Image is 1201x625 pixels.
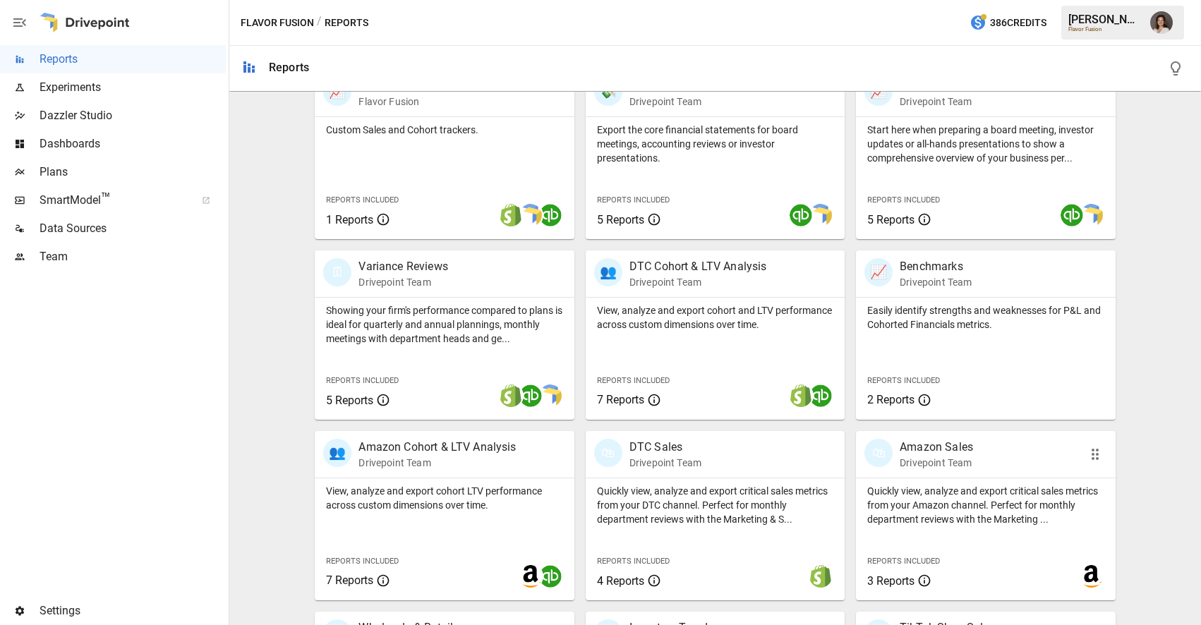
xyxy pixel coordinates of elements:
span: Dashboards [40,135,226,152]
img: quickbooks [519,384,542,407]
span: 4 Reports [597,574,644,588]
img: smart model [519,204,542,226]
span: Reports Included [326,376,399,385]
p: DTC Sales [629,439,701,456]
img: shopify [809,565,832,588]
div: 📈 [864,78,893,106]
span: 1 Reports [326,213,373,226]
p: Benchmarks [900,258,972,275]
img: amazon [519,565,542,588]
img: quickbooks [809,384,832,407]
p: Quickly view, analyze and export critical sales metrics from your DTC channel. Perfect for monthl... [597,484,833,526]
span: 7 Reports [326,574,373,587]
span: Reports Included [867,376,940,385]
p: Variance Reviews [358,258,447,275]
div: 👥 [594,258,622,286]
img: shopify [790,384,812,407]
img: smart model [539,384,562,407]
img: smart model [809,204,832,226]
p: Drivepoint Team [629,275,767,289]
img: quickbooks [539,565,562,588]
img: quickbooks [1061,204,1083,226]
img: shopify [500,204,522,226]
div: 📈 [864,258,893,286]
div: [PERSON_NAME] [1068,13,1142,26]
p: Export the core financial statements for board meetings, accounting reviews or investor presentat... [597,123,833,165]
span: Reports Included [597,557,670,566]
p: Start here when preparing a board meeting, investor updates or all-hands presentations to show a ... [867,123,1104,165]
span: 386 Credits [990,14,1046,32]
span: Reports Included [867,195,940,205]
div: 📈 [323,78,351,106]
div: / [317,14,322,32]
p: View, analyze and export cohort and LTV performance across custom dimensions over time. [597,303,833,332]
p: Showing your firm's performance compared to plans is ideal for quarterly and annual plannings, mo... [326,303,562,346]
p: Drivepoint Team [900,95,983,109]
div: 🛍 [864,439,893,467]
div: 🛍 [594,439,622,467]
div: 🗓 [323,258,351,286]
div: Reports [269,61,309,74]
p: Drivepoint Team [358,456,516,470]
span: 5 Reports [867,213,915,226]
span: Team [40,248,226,265]
span: Experiments [40,79,226,96]
span: Reports Included [326,557,399,566]
img: amazon [1080,565,1103,588]
p: Drivepoint Team [358,275,447,289]
img: Franziska Ibscher [1150,11,1173,34]
p: Amazon Cohort & LTV Analysis [358,439,516,456]
span: 5 Reports [326,394,373,407]
img: smart model [1080,204,1103,226]
span: Data Sources [40,220,226,237]
p: Drivepoint Team [900,275,972,289]
span: 5 Reports [597,213,644,226]
img: quickbooks [790,204,812,226]
span: Dazzler Studio [40,107,226,124]
span: SmartModel [40,192,186,209]
span: Reports Included [867,557,940,566]
p: Amazon Sales [900,439,973,456]
span: Reports [40,51,226,68]
div: 👥 [323,439,351,467]
p: DTC Cohort & LTV Analysis [629,258,767,275]
div: Flavor Fusion [1068,26,1142,32]
span: ™ [101,190,111,207]
span: Reports Included [326,195,399,205]
p: Custom Sales and Cohort trackers. [326,123,562,137]
img: quickbooks [539,204,562,226]
span: Reports Included [597,195,670,205]
p: Flavor Fusion [358,95,463,109]
button: Flavor Fusion [241,14,314,32]
p: Quickly view, analyze and export critical sales metrics from your Amazon channel. Perfect for mon... [867,484,1104,526]
span: 7 Reports [597,393,644,406]
span: 2 Reports [867,393,915,406]
p: Drivepoint Team [629,95,737,109]
span: Reports Included [597,376,670,385]
p: Drivepoint Team [629,456,701,470]
span: Plans [40,164,226,181]
button: 386Credits [964,10,1052,36]
p: Drivepoint Team [900,456,973,470]
p: View, analyze and export cohort LTV performance across custom dimensions over time. [326,484,562,512]
span: 3 Reports [867,574,915,588]
div: 💸 [594,78,622,106]
p: Easily identify strengths and weaknesses for P&L and Cohorted Financials metrics. [867,303,1104,332]
span: Settings [40,602,226,619]
img: shopify [500,384,522,407]
button: Franziska Ibscher [1142,3,1181,42]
